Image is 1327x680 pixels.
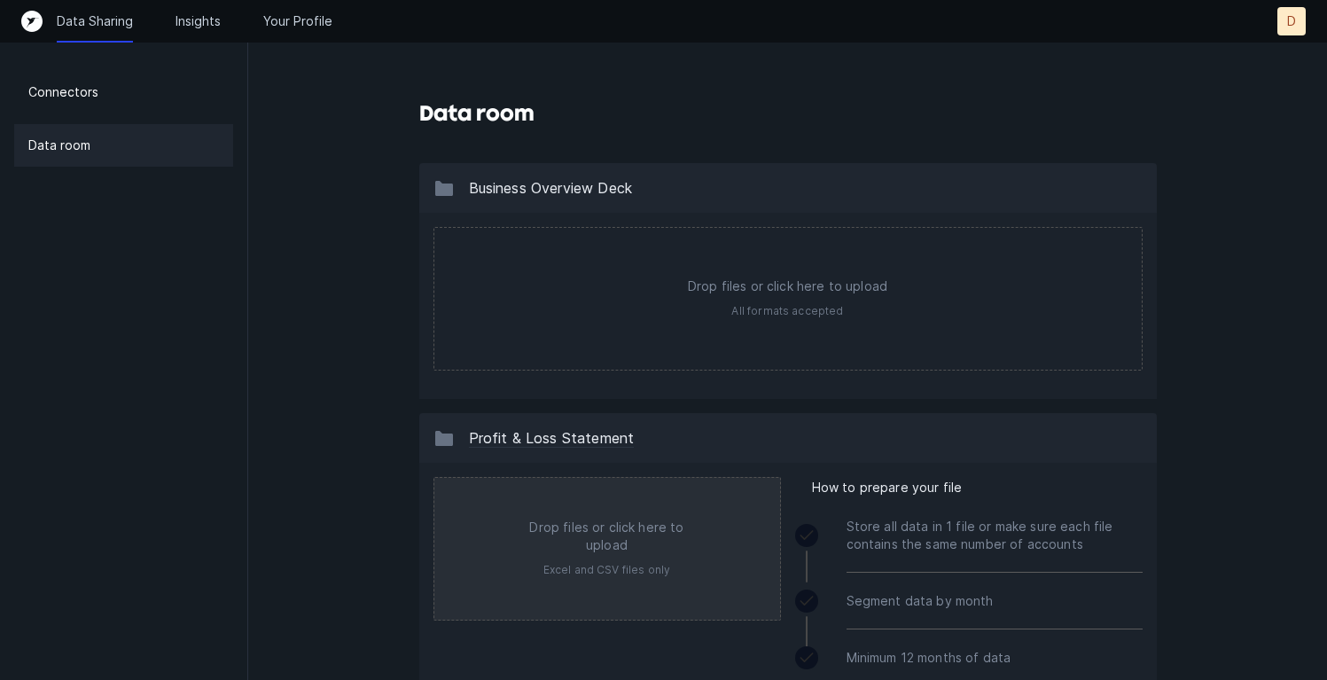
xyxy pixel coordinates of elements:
div: Segment data by month [847,573,1143,629]
a: Insights [176,12,221,30]
div: Store all data in 1 file or make sure each file contains the same number of accounts [847,498,1143,573]
button: D [1277,7,1306,35]
img: 13c8d1aa17ce7ae226531ffb34303e38.svg [433,177,455,199]
img: 13c8d1aa17ce7ae226531ffb34303e38.svg [433,427,455,449]
p: Connectors [28,82,98,103]
a: Connectors [14,71,233,113]
p: D [1287,12,1296,30]
span: Profit & Loss Statement [469,429,635,448]
span: Business Overview Deck [469,179,633,197]
p: Data room [28,135,90,156]
h3: Data room [419,99,535,128]
span: How to prepare your file [812,477,963,498]
a: Your Profile [263,12,332,30]
a: Data Sharing [57,12,133,30]
a: Data room [14,124,233,167]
